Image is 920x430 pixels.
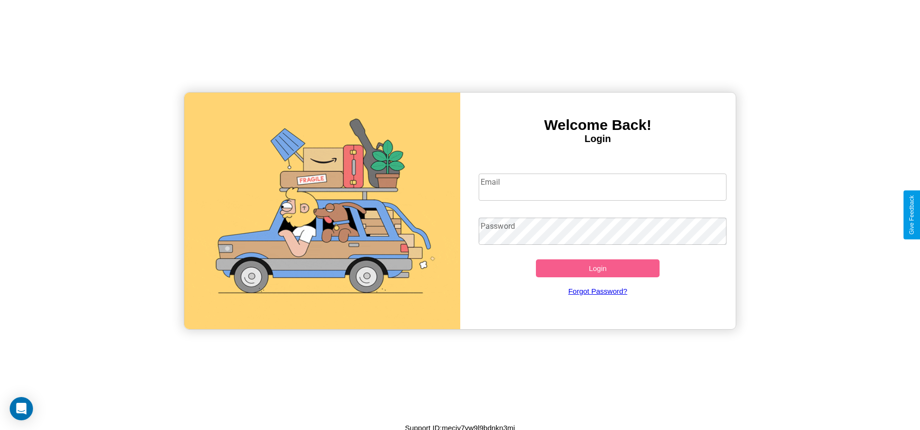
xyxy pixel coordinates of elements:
[460,133,736,144] h4: Login
[184,93,460,329] img: gif
[10,397,33,420] div: Open Intercom Messenger
[460,117,736,133] h3: Welcome Back!
[536,259,660,277] button: Login
[474,277,722,305] a: Forgot Password?
[908,195,915,235] div: Give Feedback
